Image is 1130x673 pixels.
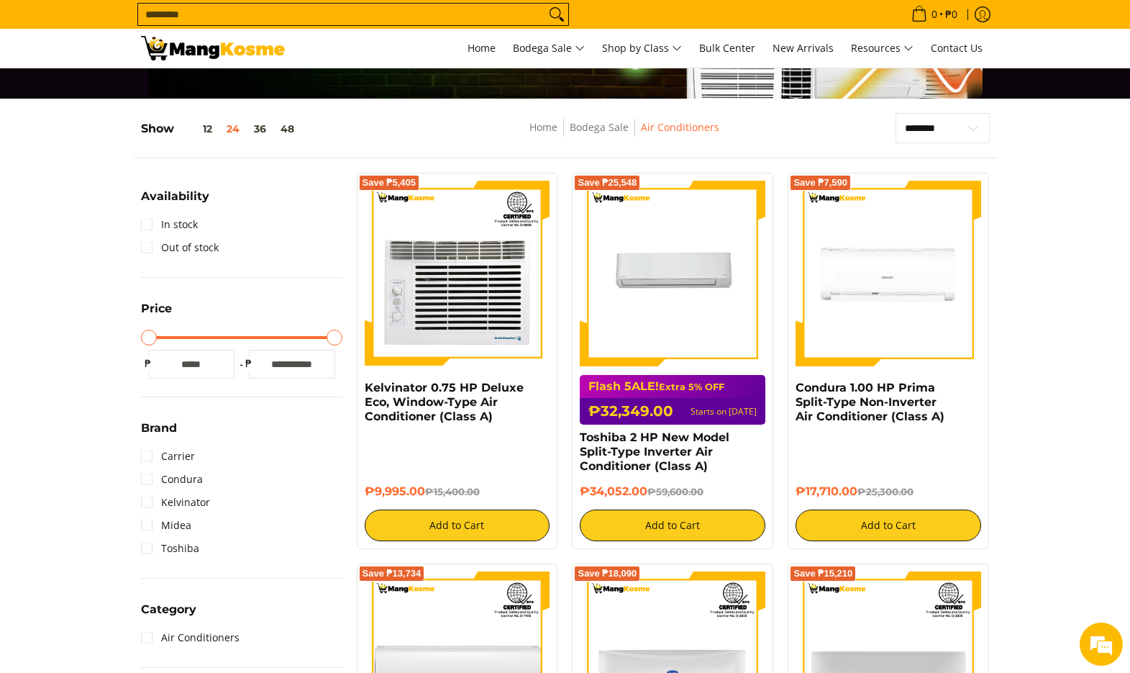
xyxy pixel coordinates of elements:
[242,356,256,371] span: ₱
[595,29,689,68] a: Shop by Class
[141,604,196,615] span: Category
[363,569,422,578] span: Save ₱13,734
[529,120,557,134] a: Home
[641,120,719,134] a: Air Conditioners
[580,484,765,499] h6: ₱34,052.00
[299,29,990,68] nav: Main Menu
[929,9,939,19] span: 0
[765,29,841,68] a: New Arrivals
[580,181,765,366] img: Toshiba 2 HP New Model Split-Type Inverter Air Conditioner (Class A)
[506,29,592,68] a: Bodega Sale
[141,122,301,136] h5: Show
[931,41,983,55] span: Contact Us
[365,381,524,423] a: Kelvinator 0.75 HP Deluxe Eco, Window-Type Air Conditioner (Class A)
[141,423,177,445] summary: Open
[273,123,301,135] button: 48
[141,626,240,649] a: Air Conditioners
[141,236,219,259] a: Out of stock
[857,486,913,497] del: ₱25,300.00
[796,484,981,499] h6: ₱17,710.00
[141,604,196,626] summary: Open
[363,179,416,187] span: Save ₱5,405
[141,303,172,315] span: Price
[578,179,637,187] span: Save ₱25,548
[692,29,762,68] a: Bulk Center
[141,356,155,371] span: ₱
[545,4,568,25] button: Search
[580,510,765,541] button: Add to Cart
[844,29,921,68] a: Resources
[141,423,177,434] span: Brand
[174,123,219,135] button: 12
[460,29,503,68] a: Home
[796,381,944,423] a: Condura 1.00 HP Prima Split-Type Non-Inverter Air Conditioner (Class A)
[796,181,981,366] img: Condura 1.00 HP Prima Split-Type Non-Inverter Air Conditioner (Class A)
[365,484,550,499] h6: ₱9,995.00
[141,303,172,325] summary: Open
[247,123,273,135] button: 36
[141,537,199,560] a: Toshiba
[428,119,820,151] nav: Breadcrumbs
[141,191,209,213] summary: Open
[793,179,847,187] span: Save ₱7,590
[425,486,480,497] del: ₱15,400.00
[796,510,981,541] button: Add to Cart
[141,191,209,202] span: Availability
[141,213,198,236] a: In stock
[570,120,629,134] a: Bodega Sale
[141,36,285,60] img: Bodega Sale Aircon l Mang Kosme: Home Appliances Warehouse Sale
[141,468,203,491] a: Condura
[943,9,960,19] span: ₱0
[365,510,550,541] button: Add to Cart
[793,569,852,578] span: Save ₱15,210
[141,491,210,514] a: Kelvinator
[580,430,729,473] a: Toshiba 2 HP New Model Split-Type Inverter Air Conditioner (Class A)
[141,514,191,537] a: Midea
[699,41,755,55] span: Bulk Center
[365,181,550,366] img: Kelvinator 0.75 HP Deluxe Eco, Window-Type Air Conditioner (Class A)
[513,40,585,58] span: Bodega Sale
[141,445,195,468] a: Carrier
[773,41,834,55] span: New Arrivals
[924,29,990,68] a: Contact Us
[907,6,962,22] span: •
[851,40,913,58] span: Resources
[647,486,703,497] del: ₱59,600.00
[602,40,682,58] span: Shop by Class
[468,41,496,55] span: Home
[578,569,637,578] span: Save ₱18,090
[219,123,247,135] button: 24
